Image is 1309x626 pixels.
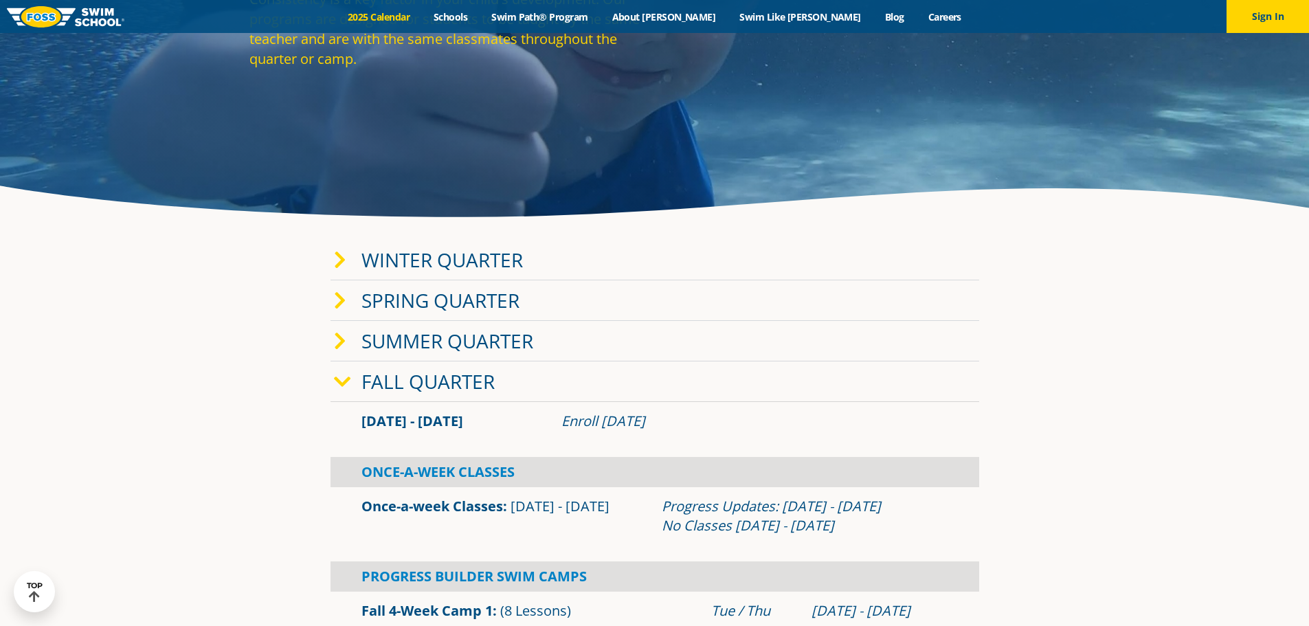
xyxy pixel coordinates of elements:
[361,412,463,430] span: [DATE] - [DATE]
[361,497,503,515] a: Once-a-week Classes
[7,6,124,27] img: FOSS Swim School Logo
[361,368,495,394] a: Fall Quarter
[561,412,948,431] div: Enroll [DATE]
[422,10,480,23] a: Schools
[500,601,571,620] span: (8 Lessons)
[336,10,422,23] a: 2025 Calendar
[511,497,609,515] span: [DATE] - [DATE]
[331,561,979,592] div: Progress Builder Swim Camps
[331,457,979,487] div: Once-A-Week Classes
[812,601,948,621] div: [DATE] - [DATE]
[662,497,948,535] div: Progress Updates: [DATE] - [DATE] No Classes [DATE] - [DATE]
[361,328,533,354] a: Summer Quarter
[361,287,519,313] a: Spring Quarter
[728,10,873,23] a: Swim Like [PERSON_NAME]
[27,581,43,603] div: TOP
[361,247,523,273] a: Winter Quarter
[873,10,916,23] a: Blog
[480,10,600,23] a: Swim Path® Program
[361,601,493,620] a: Fall 4-Week Camp 1
[600,10,728,23] a: About [PERSON_NAME]
[711,601,798,621] div: Tue / Thu
[916,10,973,23] a: Careers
